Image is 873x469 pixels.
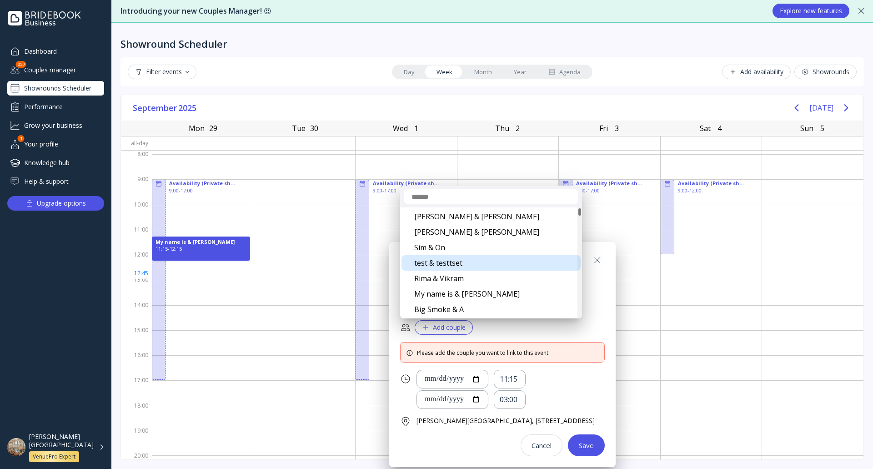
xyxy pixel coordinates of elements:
div: Big Smoke & A [401,302,581,317]
div: [PERSON_NAME] & [PERSON_NAME] [401,224,581,240]
div: Rima & Vikram [401,271,581,286]
div: test & testtset [401,255,581,271]
div: Sim & On [401,240,581,255]
div: My name is & [PERSON_NAME] [401,286,581,302]
div: [PERSON_NAME] & [PERSON_NAME] [401,209,581,224]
